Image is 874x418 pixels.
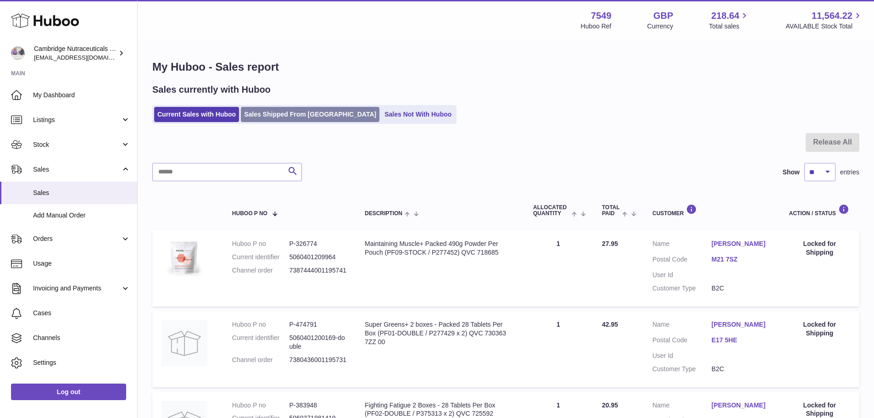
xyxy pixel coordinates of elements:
[709,22,750,31] span: Total sales
[289,401,346,410] dd: P-383948
[33,140,121,149] span: Stock
[789,204,850,217] div: Action / Status
[647,22,674,31] div: Currency
[232,240,289,248] dt: Huboo P no
[241,107,379,122] a: Sales Shipped From [GEOGRAPHIC_DATA]
[712,240,771,248] a: [PERSON_NAME]
[709,10,750,31] a: 218.64 Total sales
[785,10,863,31] a: 11,564.22 AVAILABLE Stock Total
[289,334,346,351] dd: 5060401200169-double
[154,107,239,122] a: Current Sales with Huboo
[783,168,800,177] label: Show
[652,351,712,360] dt: User Id
[11,46,25,60] img: internalAdmin-7549@internal.huboo.com
[602,401,618,409] span: 20.95
[161,320,207,366] img: no-photo.jpg
[152,60,859,74] h1: My Huboo - Sales report
[652,365,712,373] dt: Customer Type
[289,253,346,262] dd: 5060401209964
[365,240,515,257] div: Maintaining Muscle+ Packed 490g Powder Per Pouch (PF09-STOCK / P277452) QVC 718685
[365,211,402,217] span: Description
[712,255,771,264] a: M21 7SZ
[33,211,130,220] span: Add Manual Order
[381,107,455,122] a: Sales Not With Huboo
[34,45,117,62] div: Cambridge Nutraceuticals Ltd
[34,54,135,61] span: [EMAIL_ADDRESS][DOMAIN_NAME]
[712,284,771,293] dd: B2C
[289,240,346,248] dd: P-326774
[232,401,289,410] dt: Huboo P no
[232,253,289,262] dt: Current identifier
[712,401,771,410] a: [PERSON_NAME]
[789,320,850,338] div: Locked for Shipping
[289,320,346,329] dd: P-474791
[33,189,130,197] span: Sales
[712,365,771,373] dd: B2C
[161,240,207,276] img: 75491708438937.jpg
[602,240,618,247] span: 27.95
[33,116,121,124] span: Listings
[591,10,612,22] strong: 7549
[711,10,739,22] span: 218.64
[840,168,859,177] span: entries
[33,284,121,293] span: Invoicing and Payments
[789,240,850,257] div: Locked for Shipping
[11,384,126,400] a: Log out
[602,205,620,217] span: Total paid
[289,266,346,275] dd: 7387444001195741
[289,356,346,364] dd: 7380436001195731
[652,320,712,331] dt: Name
[524,311,593,387] td: 1
[232,211,267,217] span: Huboo P no
[652,240,712,251] dt: Name
[232,320,289,329] dt: Huboo P no
[653,10,673,22] strong: GBP
[652,204,771,217] div: Customer
[581,22,612,31] div: Huboo Ref
[33,334,130,342] span: Channels
[712,320,771,329] a: [PERSON_NAME]
[652,284,712,293] dt: Customer Type
[33,165,121,174] span: Sales
[33,91,130,100] span: My Dashboard
[33,259,130,268] span: Usage
[652,271,712,279] dt: User Id
[652,401,712,412] dt: Name
[652,336,712,347] dt: Postal Code
[533,205,569,217] span: ALLOCATED Quantity
[152,84,271,96] h2: Sales currently with Huboo
[33,358,130,367] span: Settings
[365,320,515,346] div: Super Greens+ 2 boxes - Packed 28 Tablets Per Box (PF01-DOUBLE / P277429 x 2) QVC 730363 7ZZ 00
[785,22,863,31] span: AVAILABLE Stock Total
[652,255,712,266] dt: Postal Code
[812,10,852,22] span: 11,564.22
[232,356,289,364] dt: Channel order
[232,334,289,351] dt: Current identifier
[524,230,593,307] td: 1
[33,309,130,318] span: Cases
[232,266,289,275] dt: Channel order
[712,336,771,345] a: E17 5HE
[33,234,121,243] span: Orders
[602,321,618,328] span: 42.95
